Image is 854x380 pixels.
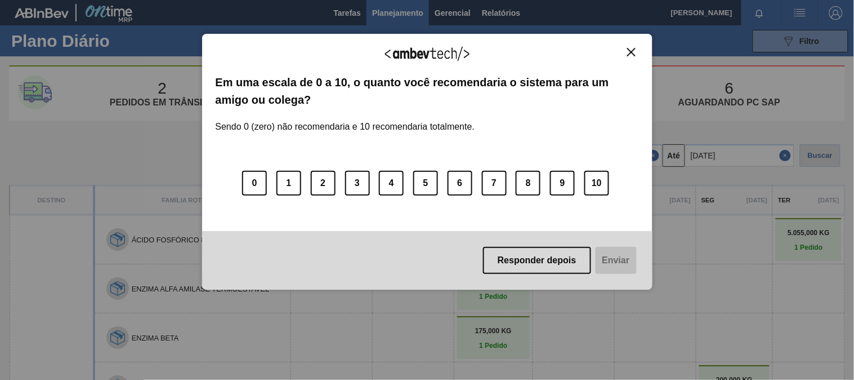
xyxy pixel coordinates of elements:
[242,171,267,196] button: 0
[216,108,475,132] label: Sendo 0 (zero) não recomendaria e 10 recomendaria totalmente.
[483,247,591,274] button: Responder depois
[627,48,636,56] img: Close
[379,171,404,196] button: 4
[448,171,472,196] button: 6
[276,171,301,196] button: 1
[385,47,470,61] img: Logo Ambevtech
[516,171,540,196] button: 8
[482,171,507,196] button: 7
[311,171,336,196] button: 2
[624,47,639,57] button: Close
[216,74,639,108] label: Em uma escala de 0 a 10, o quanto você recomendaria o sistema para um amigo ou colega?
[413,171,438,196] button: 5
[345,171,370,196] button: 3
[550,171,575,196] button: 9
[584,171,609,196] button: 10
